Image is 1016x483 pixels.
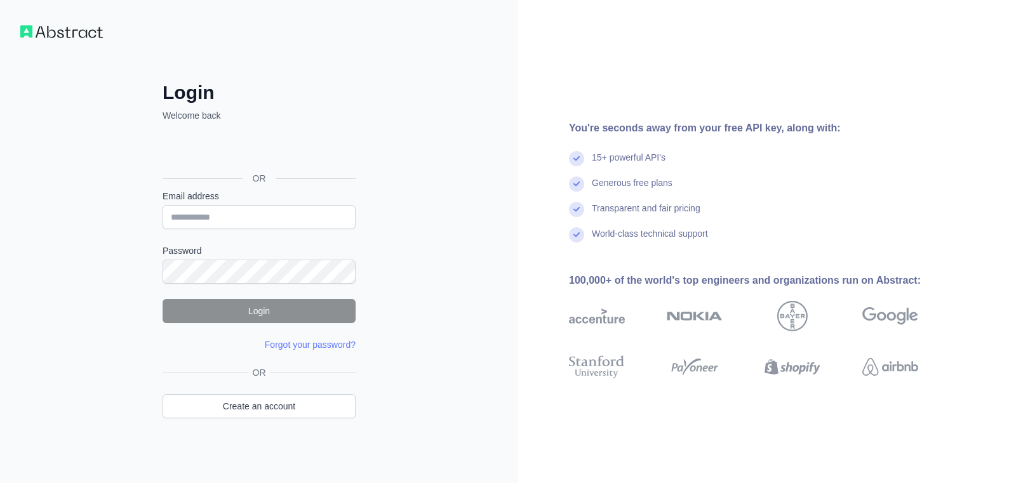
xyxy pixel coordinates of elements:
img: shopify [765,353,820,381]
img: Workflow [20,25,103,38]
button: Login [163,299,356,323]
div: 15+ powerful API's [592,151,665,176]
img: nokia [667,301,723,331]
img: stanford university [569,353,625,381]
img: bayer [777,301,808,331]
p: Welcome back [163,109,356,122]
img: google [862,301,918,331]
label: Password [163,244,356,257]
img: airbnb [862,353,918,381]
a: Create an account [163,394,356,418]
div: Generous free plans [592,176,672,202]
img: check mark [569,176,584,192]
div: World-class technical support [592,227,708,253]
img: check mark [569,227,584,242]
h2: Login [163,81,356,104]
img: payoneer [667,353,723,381]
img: check mark [569,151,584,166]
span: OR [243,172,276,185]
iframe: Sign in with Google Button [156,136,359,164]
div: 100,000+ of the world's top engineers and organizations run on Abstract: [569,273,959,288]
label: Email address [163,190,356,202]
span: OR [248,366,271,379]
div: Transparent and fair pricing [592,202,700,227]
div: You're seconds away from your free API key, along with: [569,121,959,136]
img: accenture [569,301,625,331]
a: Forgot your password? [265,340,356,350]
img: check mark [569,202,584,217]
